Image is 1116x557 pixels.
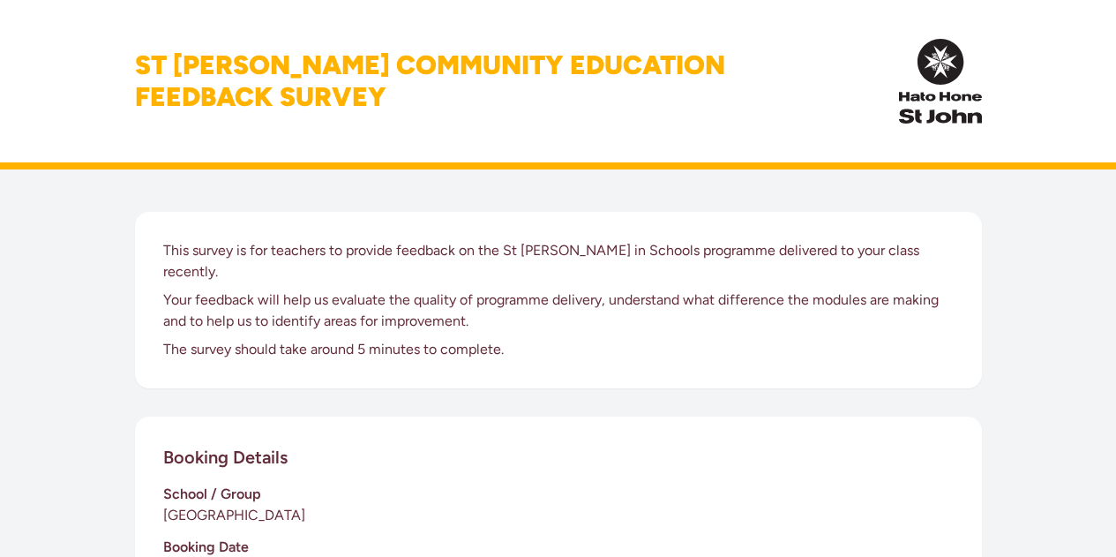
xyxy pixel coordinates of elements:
[899,39,981,124] img: InPulse
[163,240,954,282] p: This survey is for teachers to provide feedback on the St [PERSON_NAME] in Schools programme deli...
[135,49,725,113] h1: St [PERSON_NAME] Community Education Feedback Survey
[163,339,954,360] p: The survey should take around 5 minutes to complete.
[163,505,954,526] p: [GEOGRAPHIC_DATA]
[163,290,954,332] p: Your feedback will help us evaluate the quality of programme delivery, understand what difference...
[163,445,288,470] h2: Booking Details
[163,484,954,505] h3: School / Group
